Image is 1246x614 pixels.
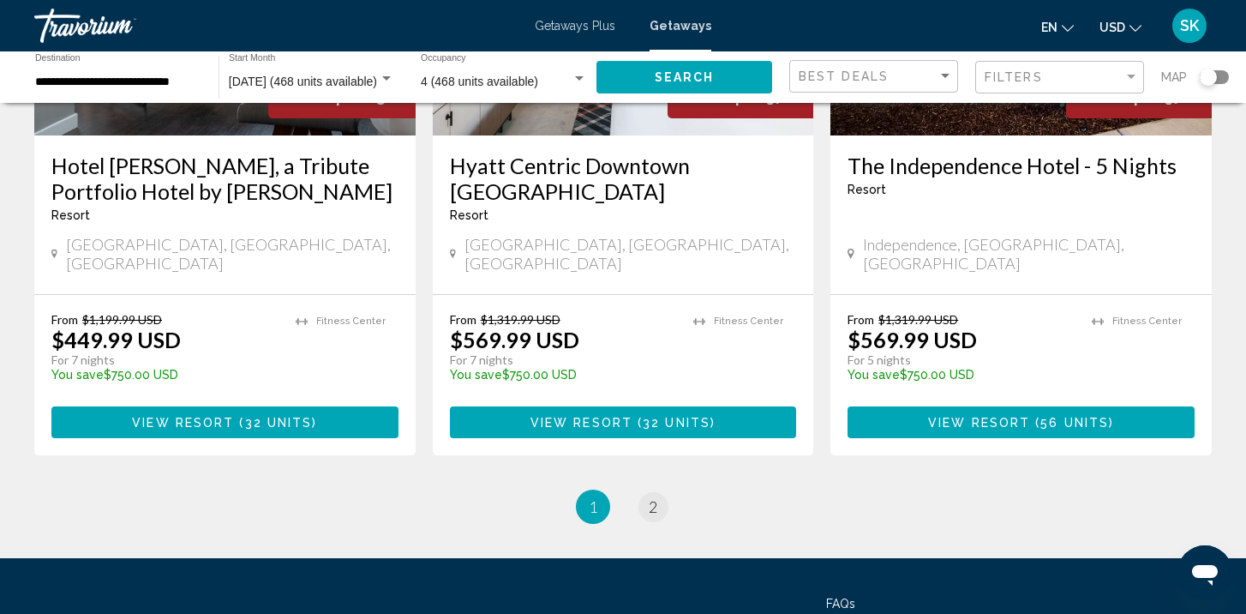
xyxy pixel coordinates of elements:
mat-select: Sort by [799,69,953,84]
a: Getaways Plus [535,19,615,33]
span: 1 [589,497,597,516]
p: $569.99 USD [848,327,977,352]
span: You save [848,368,900,382]
a: The Independence Hotel - 5 Nights [848,153,1195,178]
span: ( ) [632,416,716,430]
button: View Resort(32 units) [51,406,398,438]
button: Change language [1041,15,1074,39]
span: 32 units [245,416,313,430]
button: Search [596,61,772,93]
span: You save [450,368,502,382]
span: View Resort [132,416,234,430]
span: Independence, [GEOGRAPHIC_DATA], [GEOGRAPHIC_DATA] [863,235,1195,273]
span: Resort [450,208,488,222]
span: $1,319.99 USD [878,312,958,327]
span: From [51,312,78,327]
span: Filters [985,70,1043,84]
span: SK [1180,17,1199,34]
button: View Resort(32 units) [450,406,797,438]
span: Fitness Center [714,316,783,327]
button: Change currency [1099,15,1141,39]
a: FAQs [826,597,855,611]
span: [DATE] (468 units available) [229,75,377,88]
button: View Resort(56 units) [848,406,1195,438]
span: View Resort [530,416,632,430]
span: 56 units [1040,416,1109,430]
p: $750.00 USD [848,368,1075,382]
span: $1,199.99 USD [82,312,162,327]
a: Getaways [650,19,711,33]
ul: Pagination [34,490,1212,524]
span: From [450,312,476,327]
iframe: Button to launch messaging window [1177,545,1232,600]
span: Resort [51,208,90,222]
p: For 7 nights [51,352,279,368]
span: 2 [649,497,657,516]
button: Filter [975,60,1144,95]
a: Hyatt Centric Downtown [GEOGRAPHIC_DATA] [450,153,797,204]
button: User Menu [1167,8,1212,44]
span: $1,319.99 USD [481,312,560,327]
span: Fitness Center [316,316,386,327]
span: Search [655,71,715,85]
span: en [1041,21,1057,34]
span: 32 units [643,416,710,430]
p: $569.99 USD [450,327,579,352]
p: For 7 nights [450,352,677,368]
p: For 5 nights [848,352,1075,368]
p: $750.00 USD [450,368,677,382]
span: From [848,312,874,327]
span: Map [1161,65,1187,89]
span: [GEOGRAPHIC_DATA], [GEOGRAPHIC_DATA], [GEOGRAPHIC_DATA] [464,235,797,273]
p: $750.00 USD [51,368,279,382]
span: You save [51,368,104,382]
span: USD [1099,21,1125,34]
a: Travorium [34,9,518,43]
span: ( ) [1030,416,1114,430]
span: Resort [848,183,886,196]
span: ( ) [234,416,317,430]
p: $449.99 USD [51,327,181,352]
span: Fitness Center [1112,316,1182,327]
span: 4 (468 units available) [421,75,538,88]
span: [GEOGRAPHIC_DATA], [GEOGRAPHIC_DATA], [GEOGRAPHIC_DATA] [66,235,398,273]
span: View Resort [928,416,1030,430]
span: Best Deals [799,69,889,83]
a: Hotel [PERSON_NAME], a Tribute Portfolio Hotel by [PERSON_NAME] [51,153,398,204]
